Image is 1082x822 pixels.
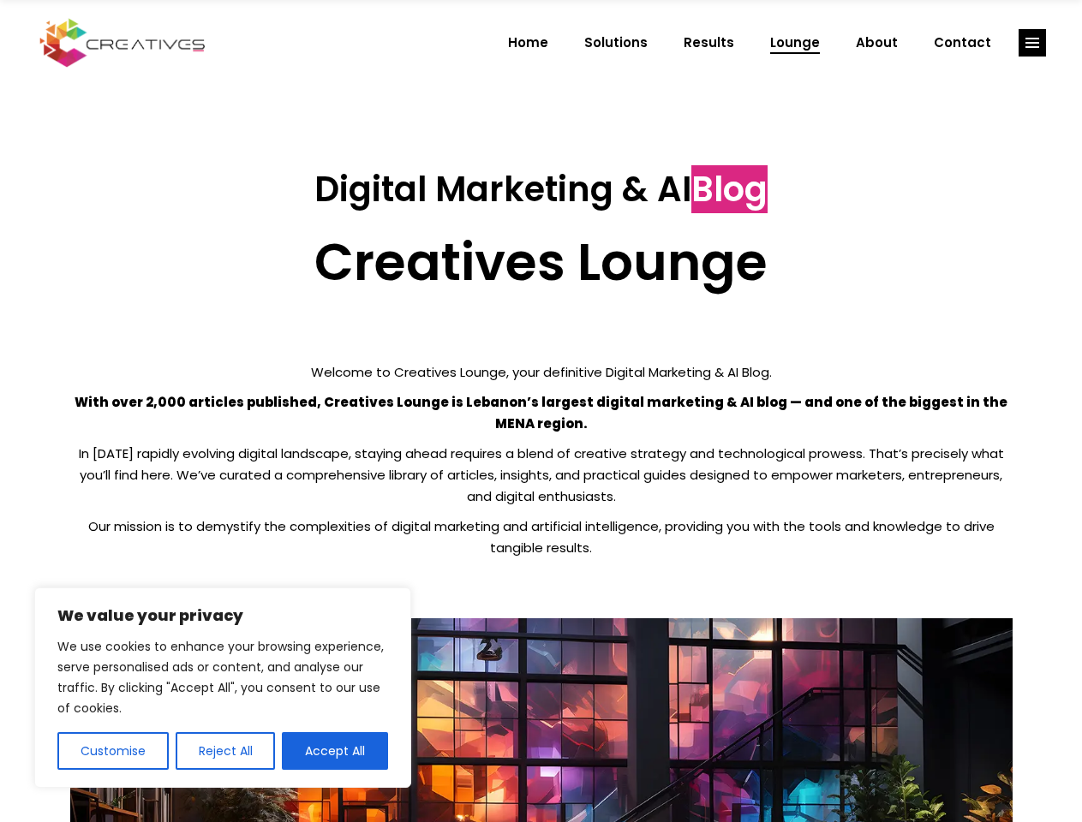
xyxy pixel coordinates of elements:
[691,165,768,213] span: Blog
[1019,29,1046,57] a: link
[282,732,388,770] button: Accept All
[856,21,898,65] span: About
[684,21,734,65] span: Results
[57,636,388,718] p: We use cookies to enhance your browsing experience, serve personalised ads or content, and analys...
[770,21,820,65] span: Lounge
[70,231,1013,293] h2: Creatives Lounge
[666,21,752,65] a: Results
[57,732,169,770] button: Customise
[566,21,666,65] a: Solutions
[75,393,1007,432] strong: With over 2,000 articles published, Creatives Lounge is Lebanon’s largest digital marketing & AI ...
[70,515,1013,558] p: Our mission is to demystify the complexities of digital marketing and artificial intelligence, pr...
[934,21,991,65] span: Contact
[70,169,1013,210] h3: Digital Marketing & AI
[584,21,648,65] span: Solutions
[838,21,916,65] a: About
[916,21,1009,65] a: Contact
[70,361,1013,383] p: Welcome to Creatives Lounge, your definitive Digital Marketing & AI Blog.
[70,443,1013,507] p: In [DATE] rapidly evolving digital landscape, staying ahead requires a blend of creative strategy...
[508,21,548,65] span: Home
[752,21,838,65] a: Lounge
[34,587,411,788] div: We value your privacy
[57,605,388,626] p: We value your privacy
[36,16,209,69] img: Creatives
[490,21,566,65] a: Home
[176,732,276,770] button: Reject All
